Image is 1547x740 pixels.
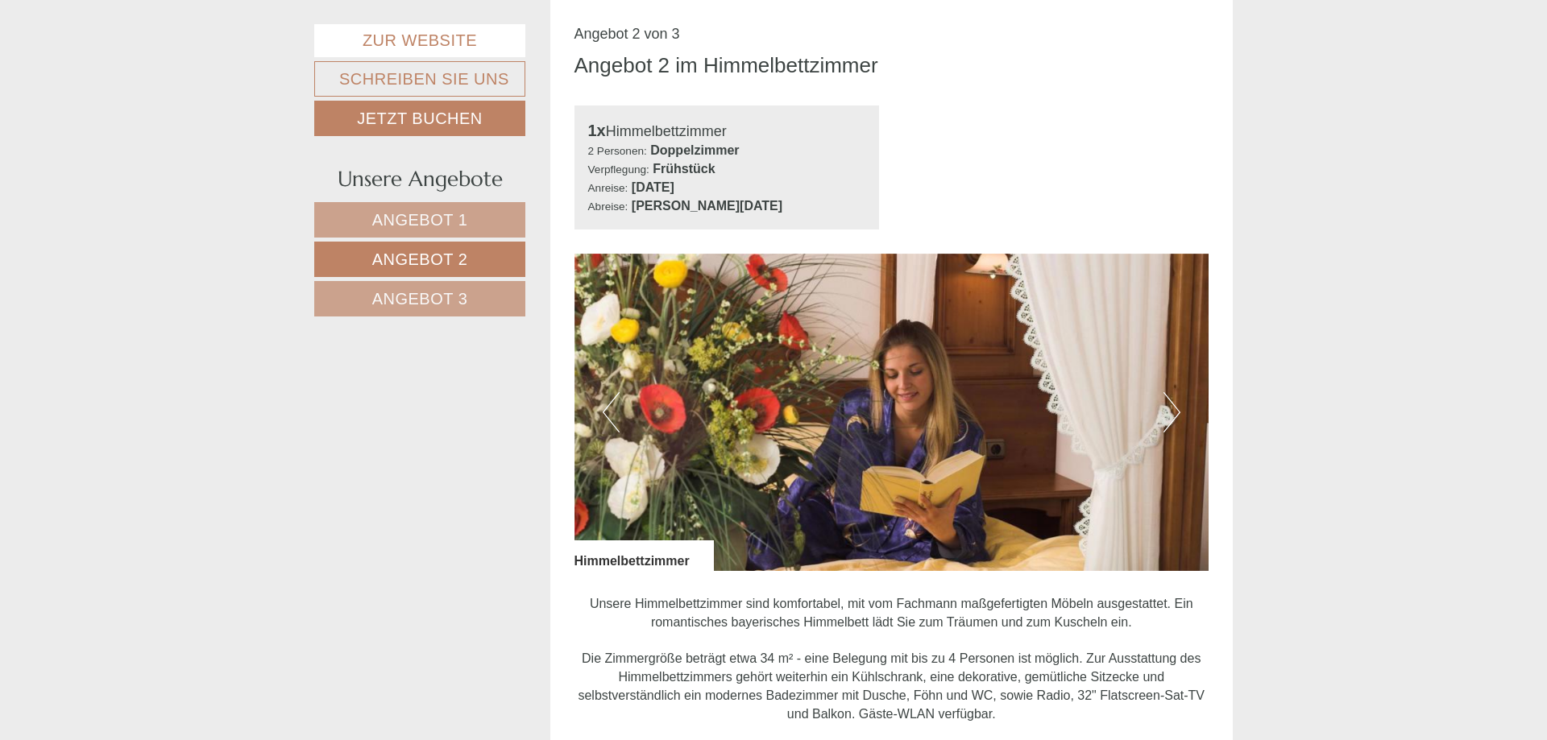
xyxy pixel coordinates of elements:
[588,145,647,157] small: 2 Personen:
[574,540,714,571] div: Himmelbettzimmer
[588,201,628,213] small: Abreise:
[588,119,866,143] div: Himmelbettzimmer
[588,122,606,139] b: 1x
[314,101,525,136] a: Jetzt buchen
[574,26,680,42] span: Angebot 2 von 3
[603,392,620,432] button: Previous
[1163,392,1180,432] button: Next
[588,182,628,194] small: Anreise:
[574,595,1209,724] p: Unsere Himmelbettzimmer sind komfortabel, mit vom Fachmann maßgefertigten Möbeln ausgestattet. Ei...
[650,143,739,157] b: Doppelzimmer
[372,211,468,229] span: Angebot 1
[653,162,715,176] b: Frühstück
[372,250,468,268] span: Angebot 2
[372,290,468,308] span: Angebot 3
[314,164,525,194] div: Unsere Angebote
[574,51,878,81] div: Angebot 2 im Himmelbettzimmer
[314,61,525,97] a: Schreiben Sie uns
[314,24,525,57] a: Zur Website
[588,163,649,176] small: Verpflegung:
[574,254,1209,571] img: image
[632,180,674,194] b: [DATE]
[632,199,782,213] b: [PERSON_NAME][DATE]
